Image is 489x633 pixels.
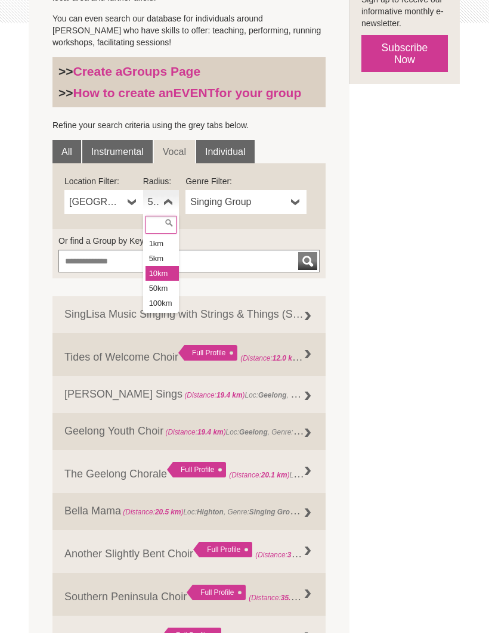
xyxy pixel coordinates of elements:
[185,175,307,187] label: Genre Filter:
[52,413,326,450] a: Geelong Youth Choir (Distance:19.4 km)Loc:Geelong, Genre:Singing Group ,, Members:
[154,140,195,164] a: Vocal
[187,585,246,600] div: Full Profile
[143,190,179,214] a: 50km
[64,175,143,187] label: Location Filter:
[58,235,320,247] label: Or find a Group by Keywords
[146,296,179,311] li: 100km
[249,591,309,603] span: (Distance: )
[255,548,315,560] span: (Distance: )
[178,345,237,361] div: Full Profile
[52,296,326,333] a: SingLisa Music Singing with Strings & Things (SwS&T) Loc:, Genre:, Members:
[52,140,81,164] a: All
[52,376,326,413] a: [PERSON_NAME] Sings (Distance:19.4 km)Loc:Geelong, Genre:Singing Group ,,
[146,251,179,266] li: 5km
[239,428,268,436] strong: Geelong
[146,236,179,251] li: 1km
[240,351,475,363] span: Loc: , Genre: , Members:
[240,351,303,363] span: (Distance: )
[58,64,320,79] h3: >>
[52,13,326,48] p: You can even search our database for individuals around [PERSON_NAME] who have skills to offer: t...
[249,591,475,603] span: Loc: , Genre: , Members:
[287,548,314,560] strong: 32.8 km
[52,119,326,131] p: Refine your search criteria using the grey tabs below.
[185,190,307,214] a: Singing Group
[196,140,255,164] a: Individual
[155,508,181,516] strong: 20.5 km
[261,471,287,479] strong: 20.1 km
[249,505,302,517] strong: Singing Group ,
[58,85,320,101] h3: >>
[73,86,302,100] a: How to create anEVENTfor your group
[167,462,226,477] div: Full Profile
[52,530,326,573] a: Another Slightly Bent Choir Full Profile (Distance:32.8 km)Loc:, Genre:,
[146,281,179,296] li: 50km
[52,333,326,376] a: Tides of Welcome Choir Full Profile (Distance:12.0 km)Loc:Queenscliff, Genre:, Members:
[121,505,346,517] span: Loc: , Genre: , Members:
[73,64,201,78] a: Create aGroups Page
[323,594,353,602] strong: Rosebud
[64,190,143,214] a: [GEOGRAPHIC_DATA]
[174,86,215,100] strong: EVENT
[361,35,448,72] a: Subscribe Now
[197,428,224,436] strong: 19.4 km
[143,175,179,187] label: Radius:
[165,428,225,436] span: (Distance: )
[281,591,307,603] strong: 35.3 km
[52,450,326,493] a: The Geelong Chorale Full Profile (Distance:20.1 km)Loc:Geelong, Genre:, Members:
[229,468,487,480] span: Loc: , Genre: , Members:
[273,351,303,363] strong: 12.0 km
[52,493,326,530] a: Bella Mama (Distance:20.5 km)Loc:Highton, Genre:Singing Group ,, Members:
[293,428,346,436] strong: Singing Group ,
[123,508,183,516] span: (Distance: )
[69,195,123,209] span: [GEOGRAPHIC_DATA]
[122,64,200,78] strong: Groups Page
[216,391,243,399] strong: 19.4 km
[148,195,159,209] span: 50km
[197,508,224,516] strong: Highton
[52,573,326,616] a: Southern Peninsula Choir Full Profile (Distance:35.3 km)Loc:Rosebud, Genre:, Members:
[182,388,367,400] span: Loc: , Genre: ,
[190,195,286,209] span: Singing Group
[82,140,153,164] a: Instrumental
[184,391,244,399] span: (Distance: )
[163,425,400,437] span: Loc: , Genre: , Members:
[193,542,252,557] div: Full Profile
[258,391,287,399] strong: Geelong
[146,266,179,281] li: 10km
[229,471,289,479] span: (Distance: )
